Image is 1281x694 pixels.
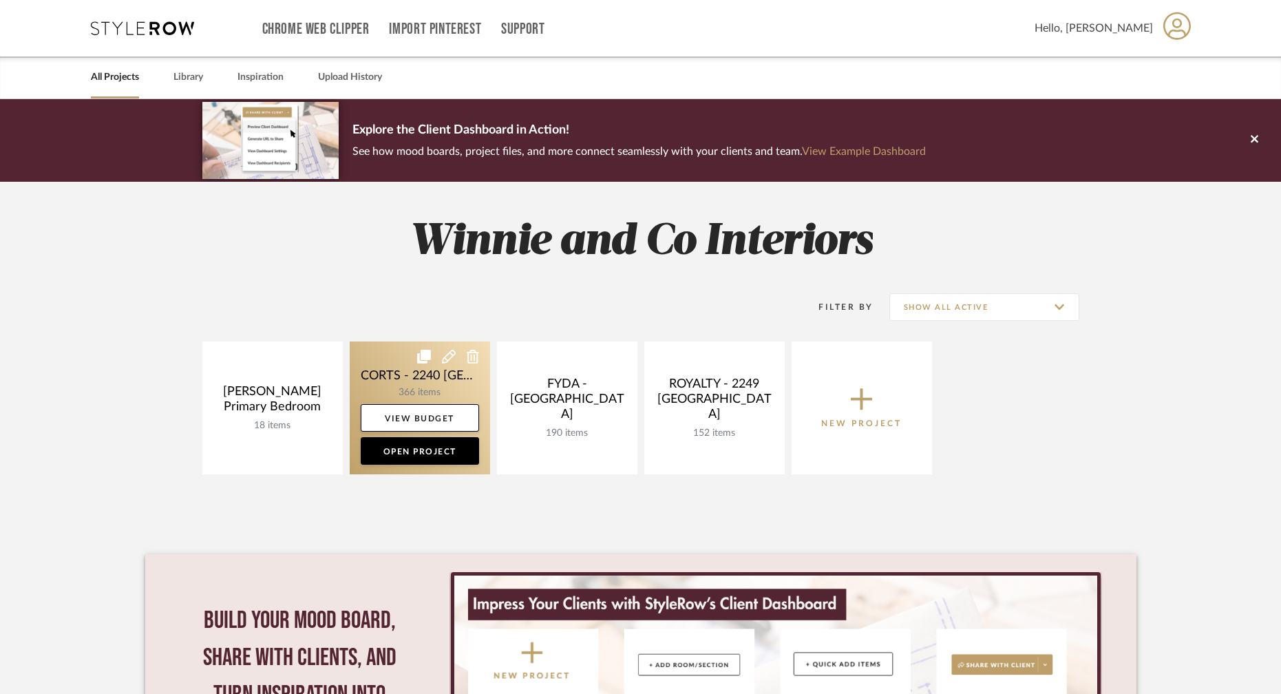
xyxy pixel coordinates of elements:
[801,300,874,314] div: Filter By
[91,68,139,87] a: All Projects
[361,404,479,432] a: View Budget
[821,417,902,430] p: New Project
[318,68,382,87] a: Upload History
[173,68,203,87] a: Library
[655,377,774,428] div: ROYALTY - 2249 [GEOGRAPHIC_DATA]
[202,102,339,178] img: d5d033c5-7b12-40c2-a960-1ecee1989c38.png
[352,120,926,142] p: Explore the Client Dashboard in Action!
[389,23,481,35] a: Import Pinterest
[1035,20,1153,36] span: Hello, [PERSON_NAME]
[792,341,932,474] button: New Project
[213,420,332,432] div: 18 items
[237,68,284,87] a: Inspiration
[352,142,926,161] p: See how mood boards, project files, and more connect seamlessly with your clients and team.
[501,23,544,35] a: Support
[262,23,370,35] a: Chrome Web Clipper
[508,428,626,439] div: 190 items
[145,216,1136,268] h2: Winnie and Co Interiors
[508,377,626,428] div: FYDA - [GEOGRAPHIC_DATA]
[802,146,926,157] a: View Example Dashboard
[213,384,332,420] div: [PERSON_NAME] Primary Bedroom
[361,437,479,465] a: Open Project
[655,428,774,439] div: 152 items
